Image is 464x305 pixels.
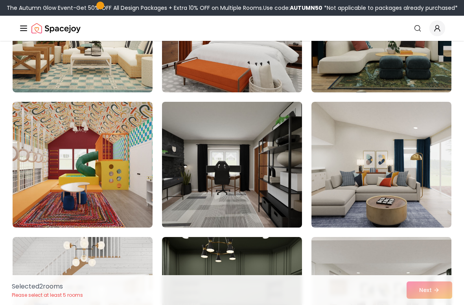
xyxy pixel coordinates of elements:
[12,282,83,291] p: Selected 2 room s
[263,4,322,12] span: Use code:
[322,4,458,12] span: *Not applicable to packages already purchased*
[7,4,458,12] div: The Autumn Glow Event-Get 50% OFF All Design Packages + Extra 10% OFF on Multiple Rooms.
[158,99,306,231] img: Room room-41
[19,16,445,41] nav: Global
[12,292,83,298] p: Please select at least 5 rooms
[311,102,451,228] img: Room room-42
[31,20,81,36] a: Spacejoy
[13,102,153,228] img: Room room-40
[31,20,81,36] img: Spacejoy Logo
[290,4,322,12] b: AUTUMN50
